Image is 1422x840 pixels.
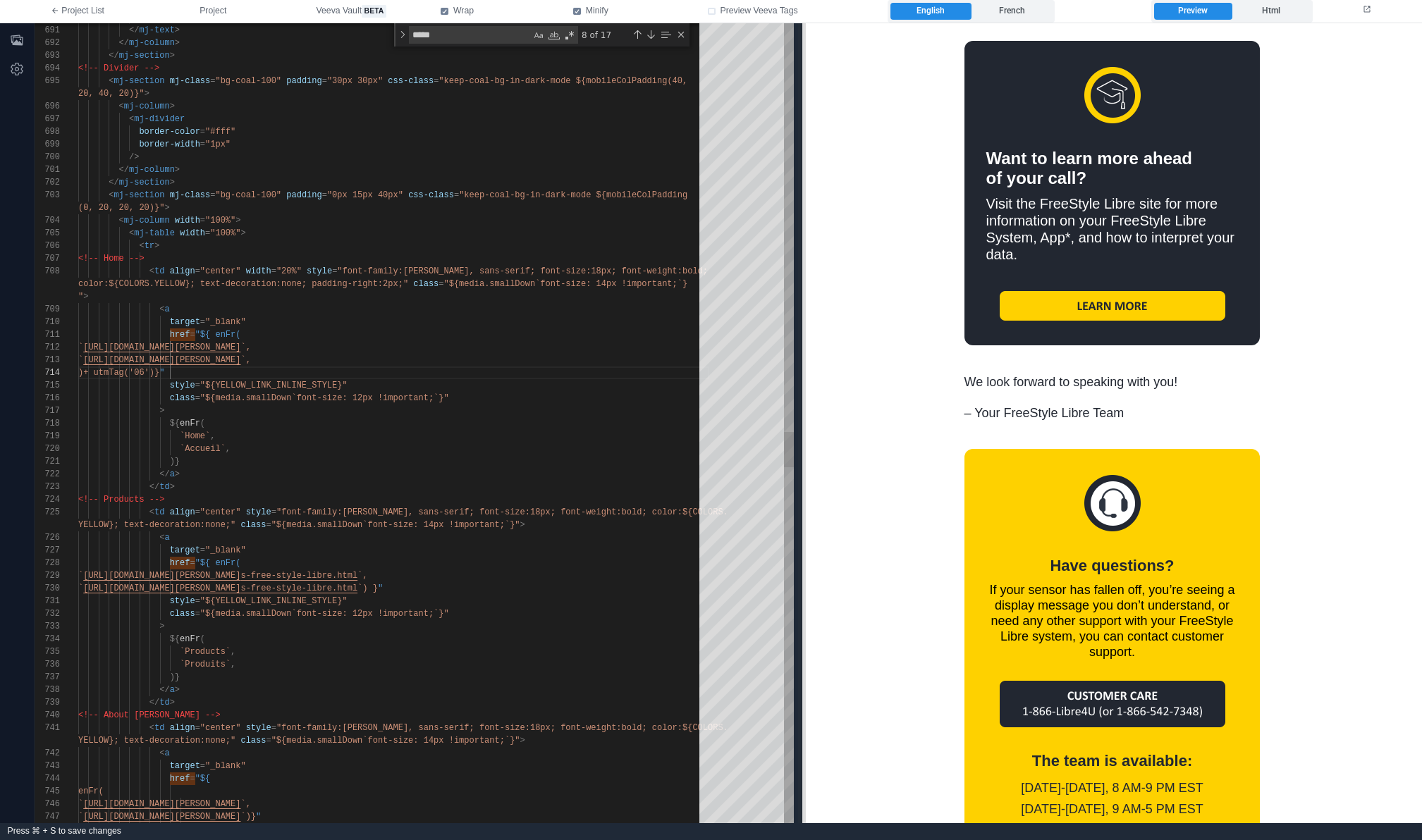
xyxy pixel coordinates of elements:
span: width [175,216,200,226]
div: 696 [35,100,60,113]
span: "100%" [205,216,235,226]
span: a [164,533,169,543]
span: "keep-coal-bg-in-dark-mode ${mobileColPadding(40, [439,76,687,86]
span: = [200,761,205,771]
span: nt-weight:bold; [632,266,708,276]
span: target [170,545,200,555]
span: [URL][DOMAIN_NAME][PERSON_NAME] [83,583,240,593]
span: = [190,558,195,568]
span: `, [240,342,250,352]
span: "${ enFr( [195,330,241,340]
span: mj-class [170,76,211,86]
div: 746 [35,798,60,810]
span: "${ [195,774,211,784]
span: `, [240,355,250,365]
span: "${media.smallDown`font-size: 12px !important;`}" [200,393,449,403]
span: class [170,393,195,403]
span: "bg-coal-100" [215,76,281,86]
div: 715 [35,379,60,392]
span: "20%" [276,266,302,276]
div: 709 [35,303,60,316]
div: 738 [35,684,60,696]
span: "center" [200,723,241,733]
span: [URL][DOMAIN_NAME][PERSON_NAME] [83,571,240,581]
div: 717 [35,404,60,417]
div: 8 of 17 [580,26,630,44]
span: `Accueil` [180,444,226,454]
span: td [154,507,164,517]
span: ${ [170,419,180,428]
span: = [210,76,215,86]
span: > [83,292,88,302]
div: 734 [35,633,60,646]
span: YELLOW}; text-decoration:none;" [78,520,235,530]
span: , [231,660,235,669]
span: "center" [200,507,241,517]
div: 697 [35,113,60,125]
span: "0px 15px 40px" [327,190,403,200]
span: </ [109,51,118,61]
span: enFr [180,419,200,428]
textarea: Editor content;Press Alt+F1 for Accessibility Options. [241,366,242,379]
span: (0, 20, 20, 20)}" [78,203,164,213]
span: YELLOW}; text-decoration:none;" [78,736,235,746]
span: mj-column [129,38,175,48]
span: [URL][DOMAIN_NAME][PERSON_NAME] [83,342,240,352]
span: enFr [180,634,200,644]
div: 725 [35,506,60,519]
span: > [240,228,245,238]
span: "_blank" [205,761,246,771]
span: href [170,558,190,568]
div: 708 [35,265,60,278]
div: Want to learn more ahead of your call? [184,125,436,165]
div: We look forward to speaking with you! – Your FreeStyle Libre Team [162,351,458,397]
span: > [175,469,180,479]
div: 743 [35,760,60,772]
img: LEARN MORE [197,268,423,297]
span: nt-weight:bold; color:${COLORS. [571,723,728,733]
div: 745 [35,785,60,798]
span: < [159,748,164,758]
span: , [210,431,215,441]
span: `, [240,799,250,809]
span: href [170,330,190,340]
div: 733 [35,620,60,633]
span: mj-section [119,51,170,61]
div: Toggle Replace [396,23,409,47]
span: "${ enFr( [195,558,241,568]
span: mj-section [119,178,170,187]
span: = [190,330,195,340]
span: "bg-coal-100" [215,190,281,200]
span: < [149,266,154,276]
span: mj-column [124,101,170,111]
span: border-width [139,140,200,149]
span: class [413,279,439,289]
span: = [195,609,200,619]
span: style [170,381,195,390]
span: [URL][DOMAIN_NAME][PERSON_NAME] [83,799,240,809]
div: Match Case (⌥⌘C) [532,28,546,42]
div: Find in Selection (⌥⌘L) [658,27,673,42]
div: 711 [35,328,60,341]
span: ` [78,799,83,809]
span: </ [109,178,118,187]
span: = [195,266,200,276]
span: > [159,406,164,416]
span: [URL][DOMAIN_NAME][PERSON_NAME] [83,355,240,365]
span: > [175,165,180,175]
span: "#fff" [205,127,235,137]
span: "center" [200,266,241,276]
span: href [170,774,190,784]
span: style [246,723,271,733]
div: 732 [35,607,60,620]
span: td [154,266,164,276]
div: 703 [35,189,60,202]
div: 716 [35,392,60,404]
div: 699 [35,138,60,151]
span: mj-divider [134,114,185,124]
span: 20, 40, 20)}" [78,89,145,99]
span: , [231,647,235,657]
span: "_blank" [205,317,246,327]
span: )} [170,457,180,467]
span: Project [200,5,226,18]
